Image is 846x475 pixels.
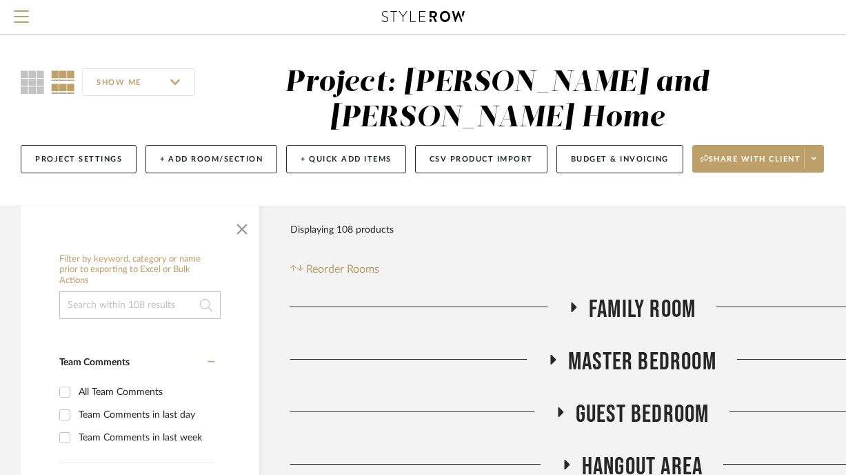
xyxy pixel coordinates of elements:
[145,145,277,173] button: + Add Room/Section
[290,261,379,278] button: Reorder Rooms
[59,358,130,367] span: Team Comments
[228,213,256,240] button: Close
[59,291,221,319] input: Search within 108 results
[589,295,696,324] span: Family Room
[306,261,379,278] span: Reorder Rooms
[59,254,221,287] h6: Filter by keyword, category or name prior to exporting to Excel or Bulk Actions
[21,145,137,173] button: Project Settings
[568,347,716,377] span: Master Bedroom
[79,427,211,449] div: Team Comments in last week
[556,145,683,173] button: Budget & Invoicing
[701,154,801,175] span: Share with client
[290,216,394,244] div: Displaying 108 products
[576,400,709,429] span: Guest Bedroom
[415,145,547,173] button: CSV Product Import
[79,381,211,403] div: All Team Comments
[285,68,709,133] div: Project: [PERSON_NAME] and [PERSON_NAME] Home
[286,145,406,173] button: + Quick Add Items
[79,404,211,426] div: Team Comments in last day
[692,145,825,173] button: Share with client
